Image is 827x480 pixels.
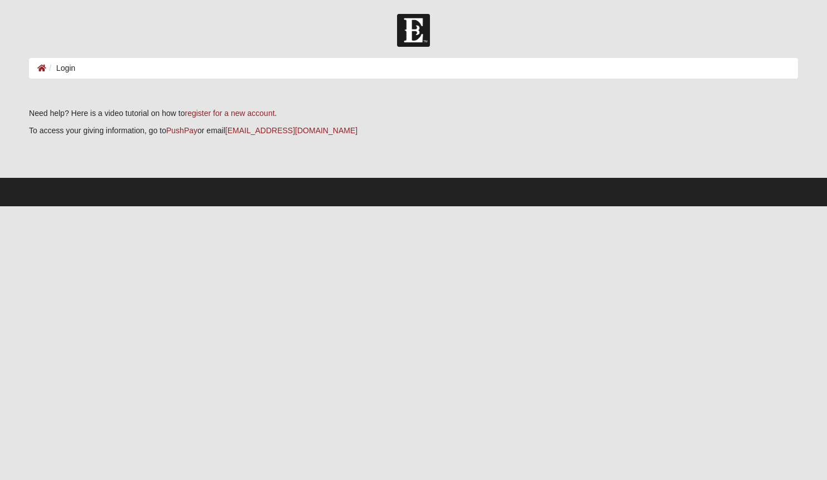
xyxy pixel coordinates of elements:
a: register for a new account [185,109,274,118]
p: Need help? Here is a video tutorial on how to . [29,108,798,119]
p: To access your giving information, go to or email [29,125,798,137]
img: Church of Eleven22 Logo [397,14,430,47]
a: [EMAIL_ADDRESS][DOMAIN_NAME] [225,126,357,135]
a: PushPay [166,126,197,135]
li: Login [46,62,75,74]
